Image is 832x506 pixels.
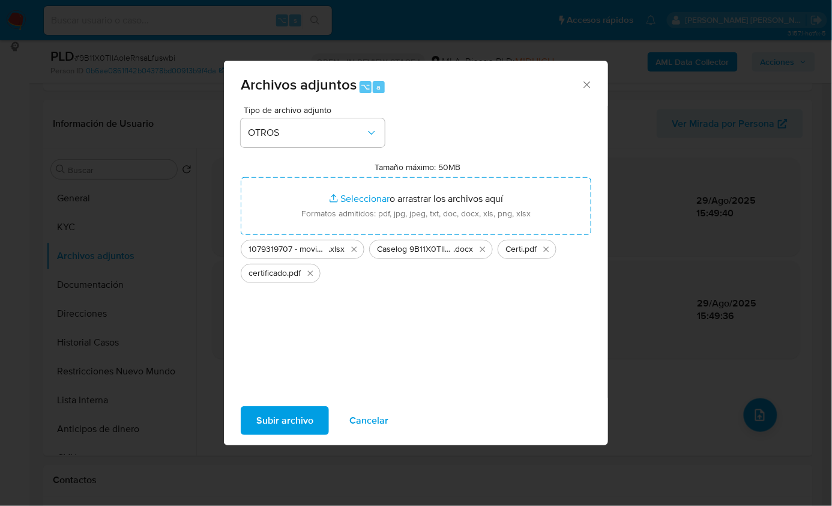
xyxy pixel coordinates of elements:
[287,267,301,279] span: .pdf
[328,243,345,255] span: .xlsx
[361,81,370,93] span: ⌥
[453,243,473,255] span: .docx
[249,267,287,279] span: certificado
[249,243,328,255] span: 1079319707 - movimientos
[377,243,453,255] span: Caselog 9B11X0TllAoleRnsaLfuswbi_2025_08_19_00_11_08
[523,243,537,255] span: .pdf
[334,406,404,435] button: Cancelar
[375,162,461,172] label: Tamaño máximo: 50MB
[244,106,388,114] span: Tipo de archivo adjunto
[241,235,591,283] ul: Archivos seleccionados
[241,406,329,435] button: Subir archivo
[581,79,592,90] button: Cerrar
[539,242,553,257] button: Eliminar Certi.pdf
[241,74,357,95] span: Archivos adjuntos
[376,81,381,93] span: a
[303,266,318,281] button: Eliminar certificado.pdf
[248,127,366,139] span: OTROS
[505,243,523,255] span: Certi
[349,407,388,434] span: Cancelar
[241,118,385,147] button: OTROS
[475,242,490,257] button: Eliminar Caselog 9B11X0TllAoleRnsaLfuswbi_2025_08_19_00_11_08.docx
[256,407,313,434] span: Subir archivo
[347,242,361,257] button: Eliminar 1079319707 - movimientos.xlsx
